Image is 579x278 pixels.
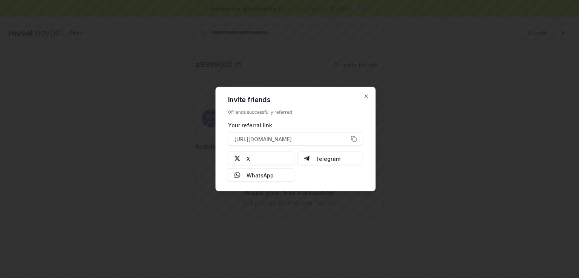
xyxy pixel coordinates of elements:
[303,156,309,162] img: Telegram
[228,109,363,115] div: 0 friends successfully referred
[228,132,363,146] button: [URL][DOMAIN_NAME]
[228,96,363,103] h2: Invite friends
[228,168,294,182] button: WhatsApp
[234,135,292,143] span: [URL][DOMAIN_NAME]
[297,152,363,165] button: Telegram
[228,152,294,165] button: X
[228,121,363,129] div: Your referral link
[234,172,240,178] img: Whatsapp
[234,156,240,162] img: X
